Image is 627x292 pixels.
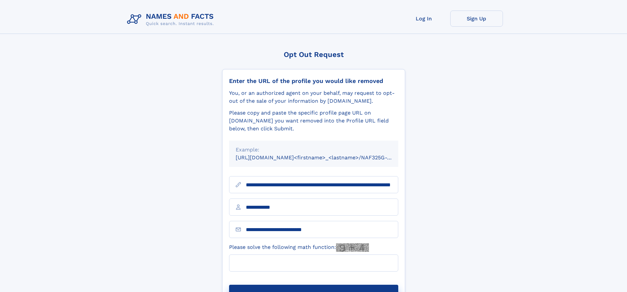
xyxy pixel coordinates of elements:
[398,11,450,27] a: Log In
[222,50,405,59] div: Opt Out Request
[236,146,392,154] div: Example:
[229,77,398,85] div: Enter the URL of the profile you would like removed
[236,154,411,161] small: [URL][DOMAIN_NAME]<firstname>_<lastname>/NAF325G-xxxxxxxx
[450,11,503,27] a: Sign Up
[124,11,219,28] img: Logo Names and Facts
[229,89,398,105] div: You, or an authorized agent on your behalf, may request to opt-out of the sale of your informatio...
[229,243,369,252] label: Please solve the following math function:
[229,109,398,133] div: Please copy and paste the specific profile page URL on [DOMAIN_NAME] you want removed into the Pr...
